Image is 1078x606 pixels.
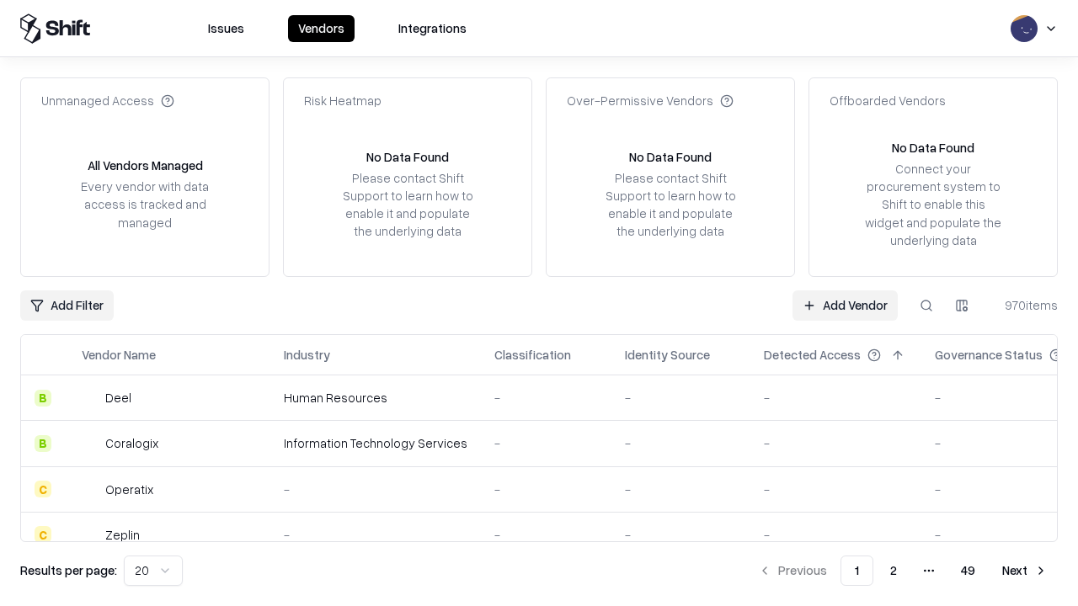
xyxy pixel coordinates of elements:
[20,561,117,579] p: Results per page:
[764,434,908,452] div: -
[20,290,114,321] button: Add Filter
[567,92,734,109] div: Over-Permissive Vendors
[863,160,1003,249] div: Connect your procurement system to Shift to enable this widget and populate the underlying data
[935,346,1043,364] div: Governance Status
[304,92,382,109] div: Risk Heatmap
[792,290,898,321] a: Add Vendor
[877,555,910,586] button: 2
[764,346,861,364] div: Detected Access
[75,178,215,231] div: Every vendor with data access is tracked and managed
[82,390,99,407] img: Deel
[105,434,158,452] div: Coralogix
[494,389,598,407] div: -
[625,346,710,364] div: Identity Source
[35,526,51,543] div: C
[35,435,51,452] div: B
[35,481,51,497] div: C
[284,389,467,407] div: Human Resources
[494,526,598,544] div: -
[35,390,51,407] div: B
[494,481,598,498] div: -
[764,526,908,544] div: -
[764,389,908,407] div: -
[284,434,467,452] div: Information Technology Services
[388,15,477,42] button: Integrations
[625,389,737,407] div: -
[625,434,737,452] div: -
[88,157,203,174] div: All Vendors Managed
[82,526,99,543] img: Zeplin
[992,555,1058,586] button: Next
[990,296,1058,314] div: 970 items
[338,169,478,241] div: Please contact Shift Support to learn how to enable it and populate the underlying data
[82,435,99,452] img: Coralogix
[284,526,467,544] div: -
[830,92,946,109] div: Offboarded Vendors
[600,169,740,241] div: Please contact Shift Support to learn how to enable it and populate the underlying data
[105,481,153,498] div: Operatix
[892,139,974,157] div: No Data Found
[625,526,737,544] div: -
[105,389,131,407] div: Deel
[82,481,99,497] img: Operatix
[105,526,140,544] div: Zeplin
[288,15,355,42] button: Vendors
[41,92,174,109] div: Unmanaged Access
[625,481,737,498] div: -
[284,481,467,498] div: -
[748,555,1058,586] nav: pagination
[494,346,571,364] div: Classification
[494,434,598,452] div: -
[284,346,330,364] div: Industry
[947,555,989,586] button: 49
[841,555,873,586] button: 1
[629,148,712,166] div: No Data Found
[82,346,156,364] div: Vendor Name
[198,15,254,42] button: Issues
[764,481,908,498] div: -
[366,148,449,166] div: No Data Found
